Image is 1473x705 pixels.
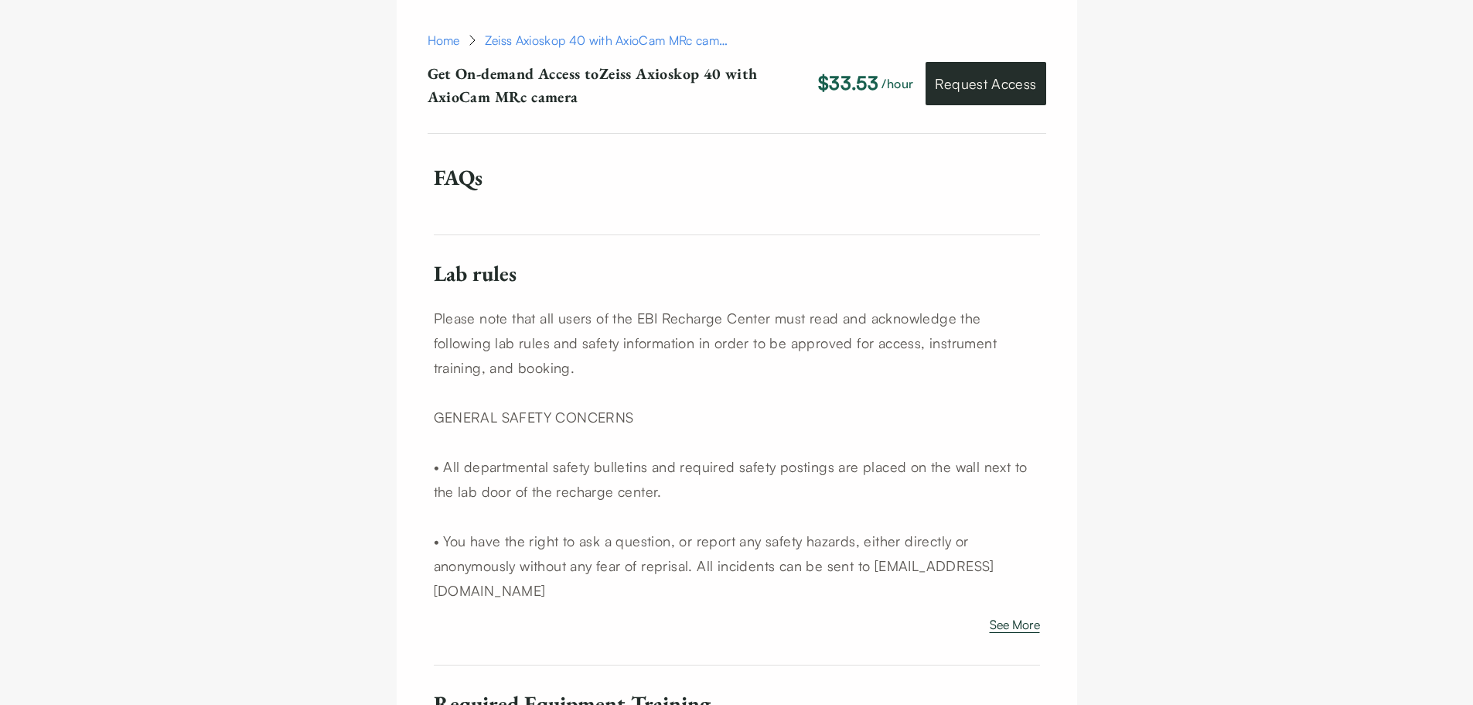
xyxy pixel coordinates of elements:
[818,70,879,97] p: $33.53
[434,260,1040,287] h6: Lab rules
[434,164,1040,191] h6: FAQs
[428,62,793,108] p: Get On-demand Access to Zeiss Axioskop 40 with AxioCam MRc camera
[485,31,732,50] div: Zeiss Axioskop 40 with AxioCam MRc camera
[428,31,460,50] a: Home
[881,74,913,93] p: /hour
[990,615,1040,640] button: See More
[926,62,1045,105] a: Request Access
